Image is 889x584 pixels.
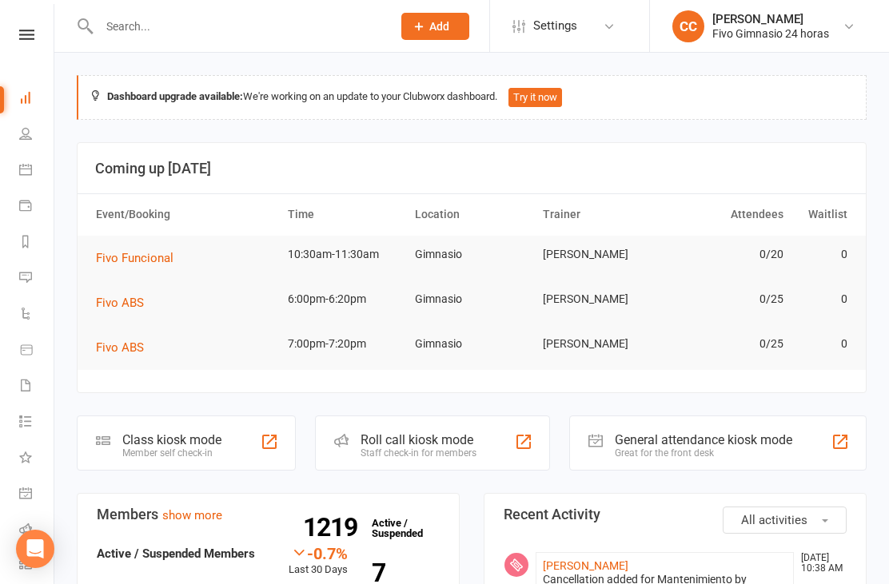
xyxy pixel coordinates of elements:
th: Waitlist [791,194,855,235]
button: Fivo ABS [96,338,155,357]
span: Add [429,20,449,33]
td: 0 [791,325,855,363]
td: 0/25 [663,325,791,363]
button: Fivo Funcional [96,248,185,268]
span: All activities [741,513,807,527]
h3: Members [97,507,440,522]
a: Roll call kiosk mode [19,513,55,549]
td: 0/25 [663,280,791,318]
a: What's New [19,441,55,477]
td: 0 [791,236,855,273]
strong: Active / Suspended Members [97,546,255,561]
a: Calendar [19,153,55,189]
h3: Recent Activity [504,507,847,522]
div: Fivo Gimnasio 24 horas [712,26,829,41]
div: Roll call kiosk mode [361,432,476,447]
th: Trainer [536,194,664,235]
div: Member self check-in [122,447,221,459]
div: Last 30 Days [289,544,348,578]
div: Open Intercom Messenger [16,530,54,568]
span: Fivo ABS [96,296,144,310]
a: show more [162,508,222,522]
strong: 1219 [303,515,364,539]
td: [PERSON_NAME] [536,236,664,273]
a: 1219Active / Suspended [364,506,434,550]
div: General attendance kiosk mode [615,432,792,447]
a: General attendance kiosk mode [19,477,55,513]
td: [PERSON_NAME] [536,325,664,363]
th: Location [408,194,536,235]
a: Dashboard [19,81,55,117]
a: [PERSON_NAME] [543,559,628,572]
span: Fivo Funcional [96,251,173,265]
th: Attendees [663,194,791,235]
button: Add [401,13,469,40]
div: [PERSON_NAME] [712,12,829,26]
td: Gimnasio [408,280,536,318]
h3: Coming up [DATE] [95,161,848,177]
a: Reports [19,225,55,261]
th: Event/Booking [89,194,281,235]
span: Fivo ABS [96,340,144,355]
button: All activities [723,507,847,534]
td: 10:30am-11:30am [281,236,409,273]
strong: Dashboard upgrade available: [107,90,243,102]
div: Class kiosk mode [122,432,221,447]
a: Product Sales [19,333,55,369]
td: 6:00pm-6:20pm [281,280,409,318]
td: Gimnasio [408,236,536,273]
td: 0/20 [663,236,791,273]
th: Time [281,194,409,235]
div: We're working on an update to your Clubworx dashboard. [77,75,867,120]
a: Payments [19,189,55,225]
div: Great for the front desk [615,447,792,459]
time: [DATE] 10:38 AM [793,553,846,574]
td: Gimnasio [408,325,536,363]
div: Staff check-in for members [361,447,476,459]
td: 7:00pm-7:20pm [281,325,409,363]
td: 0 [791,280,855,318]
button: Try it now [508,88,562,107]
a: People [19,117,55,153]
span: Settings [533,8,577,44]
td: [PERSON_NAME] [536,280,664,318]
div: CC [672,10,704,42]
input: Search... [94,15,381,38]
button: Fivo ABS [96,293,155,312]
div: -0.7% [289,544,348,562]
